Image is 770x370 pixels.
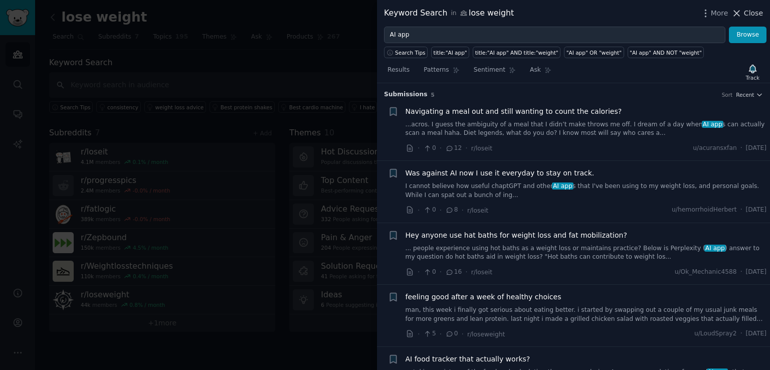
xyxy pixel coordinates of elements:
[564,47,624,58] a: "AI app" OR "weight"
[406,306,767,323] a: man, this week i finally got serious about eating better. i started by swapping out a couple of m...
[434,49,467,56] div: title:"AI app"
[384,7,514,20] div: Keyword Search lose weight
[471,145,492,152] span: r/loseit
[467,207,488,214] span: r/loseit
[693,144,736,153] span: u/acuransxfan
[418,143,420,153] span: ·
[406,168,595,178] a: Was against AI now I use it everyday to stay on track.
[423,329,436,338] span: 5
[440,267,442,277] span: ·
[445,144,462,153] span: 12
[675,268,737,277] span: u/Ok_Mechanic4588
[445,329,458,338] span: 0
[406,120,767,138] a: ...acros. I guess the ambiguity of a meal that I didn’t make throws me off. I dream of a day when...
[702,121,723,128] span: AI app
[451,9,456,18] span: in
[384,90,428,99] span: Submission s
[418,329,420,339] span: ·
[711,8,728,19] span: More
[420,62,463,83] a: Patterns
[470,62,519,83] a: Sentiment
[471,269,492,276] span: r/loseit
[746,144,766,153] span: [DATE]
[722,91,733,98] div: Sort
[474,66,505,75] span: Sentiment
[445,268,462,277] span: 16
[746,74,759,81] div: Track
[406,106,622,117] a: Navigating a meal out and still wanting to count the calories?
[526,62,555,83] a: Ask
[731,8,763,19] button: Close
[630,49,702,56] div: "AI app" AND NOT "weight"
[473,47,560,58] a: title:"AI app" AND title:"weight"
[431,92,435,98] span: 5
[384,62,413,83] a: Results
[440,329,442,339] span: ·
[462,205,464,216] span: ·
[395,49,426,56] span: Search Tips
[704,245,725,252] span: AI app
[729,27,766,44] button: Browse
[694,329,737,338] span: u/LoudSpray2
[431,47,469,58] a: title:"AI app"
[467,331,505,338] span: r/loseweight
[418,205,420,216] span: ·
[418,267,420,277] span: ·
[552,182,573,190] span: AI app
[423,268,436,277] span: 0
[530,66,541,75] span: Ask
[475,49,558,56] div: title:"AI app" AND title:"weight"
[406,244,767,262] a: ... people experience using hot baths as a weight loss or maintains practice? Below is Perplexity...
[423,206,436,215] span: 0
[746,206,766,215] span: [DATE]
[740,329,742,338] span: ·
[406,292,561,302] a: feeling good after a week of healthy choices
[672,206,737,215] span: u/hemorrhoidHerbert
[465,143,467,153] span: ·
[440,143,442,153] span: ·
[746,268,766,277] span: [DATE]
[742,62,763,83] button: Track
[628,47,704,58] a: "AI app" AND NOT "weight"
[406,230,627,241] a: Hey anyone use hat baths for weight loss and fat mobilization?
[462,329,464,339] span: ·
[384,47,428,58] button: Search Tips
[736,91,754,98] span: Recent
[740,268,742,277] span: ·
[406,354,530,364] a: AI food tracker that actually works?
[406,182,767,200] a: I cannot believe how useful chaptGPT and otherAI apps that I've been using to my weight loss, and...
[423,144,436,153] span: 0
[736,91,763,98] button: Recent
[424,66,449,75] span: Patterns
[746,329,766,338] span: [DATE]
[700,8,728,19] button: More
[566,49,622,56] div: "AI app" OR "weight"
[440,205,442,216] span: ·
[740,206,742,215] span: ·
[445,206,458,215] span: 8
[384,27,725,44] input: Try a keyword related to your business
[740,144,742,153] span: ·
[744,8,763,19] span: Close
[388,66,410,75] span: Results
[465,267,467,277] span: ·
